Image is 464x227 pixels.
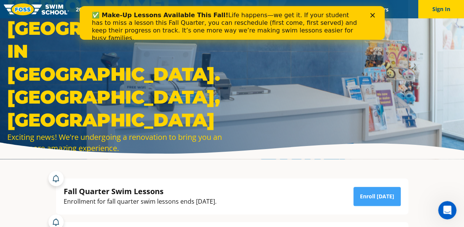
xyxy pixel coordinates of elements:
[438,201,456,219] iframe: Intercom live chat
[80,6,385,40] iframe: Intercom live chat banner
[64,186,217,196] div: Fall Quarter Swim Lessons
[258,6,339,13] a: Swim Like [PERSON_NAME]
[7,131,228,154] div: Exciting news! We're undergoing a renovation to bring you an even more amazing experience.
[12,5,281,36] div: Life happens—we get it. If your student has to miss a lesson this Fall Quarter, you can reschedul...
[353,187,401,206] a: Enroll [DATE]
[363,6,395,13] a: Careers
[69,6,117,13] a: 2025 Calendar
[12,5,149,13] b: ✅ Make-Up Lessons Available This Fall!
[216,6,258,13] a: About FOSS
[117,6,149,13] a: Schools
[291,7,298,11] div: Close
[149,6,216,13] a: Swim Path® Program
[64,196,217,207] div: Enrollment for fall quarter swim lessons ends [DATE].
[4,3,69,15] img: FOSS Swim School Logo
[339,6,363,13] a: Blog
